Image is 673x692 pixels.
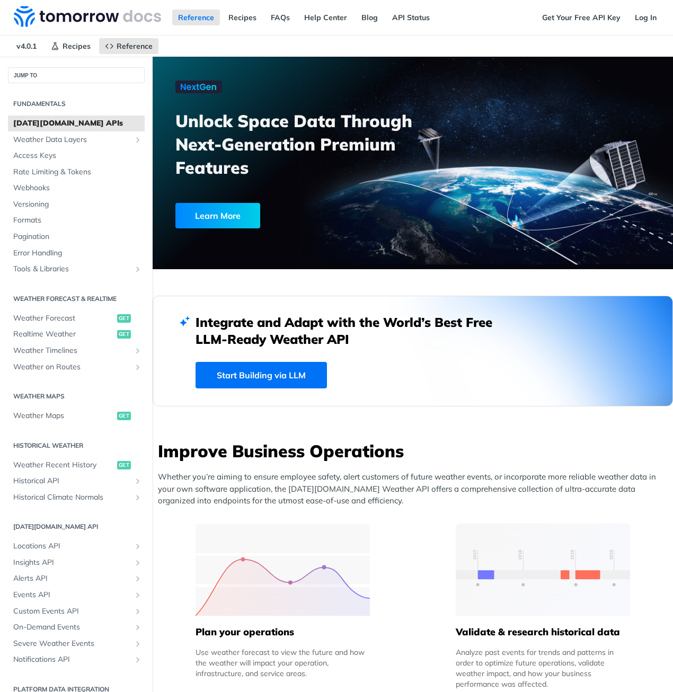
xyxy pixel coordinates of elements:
h3: Unlock Space Data Through Next-Generation Premium Features [175,109,424,179]
button: Show subpages for Severe Weather Events [134,640,142,648]
a: Get Your Free API Key [536,10,626,25]
a: Learn More [175,203,375,228]
span: Weather Maps [13,411,114,421]
img: NextGen [175,81,222,93]
h2: Weather Forecast & realtime [8,294,145,304]
h2: Weather Maps [8,392,145,401]
a: Historical Climate NormalsShow subpages for Historical Climate Normals [8,490,145,505]
a: Custom Events APIShow subpages for Custom Events API [8,604,145,619]
div: Use weather forecast to view the future and how the weather will impact your operation, infrastru... [196,647,370,679]
img: 13d7ca0-group-496-2.svg [456,524,631,616]
button: Show subpages for Weather Timelines [134,347,142,355]
a: Locations APIShow subpages for Locations API [8,538,145,554]
button: JUMP TO [8,67,145,83]
h5: Validate & research historical data [456,626,631,638]
span: Rate Limiting & Tokens [13,167,142,178]
span: get [117,330,131,339]
span: v4.0.1 [11,38,42,54]
button: Show subpages for Notifications API [134,655,142,664]
a: Help Center [298,10,353,25]
span: Historical Climate Normals [13,492,131,503]
span: Recipes [63,41,91,51]
a: Reference [99,38,158,54]
span: Error Handling [13,248,142,259]
h2: Fundamentals [8,99,145,109]
a: Insights APIShow subpages for Insights API [8,555,145,571]
h2: Historical Weather [8,441,145,450]
span: On-Demand Events [13,622,131,633]
span: [DATE][DOMAIN_NAME] APIs [13,118,142,129]
a: Alerts APIShow subpages for Alerts API [8,571,145,587]
a: Pagination [8,229,145,245]
button: Show subpages for Historical Climate Normals [134,493,142,502]
p: Whether you’re aiming to ensure employee safety, alert customers of future weather events, or inc... [158,471,673,507]
button: Show subpages for Historical API [134,477,142,485]
button: Show subpages for Weather Data Layers [134,136,142,144]
a: Log In [629,10,662,25]
a: On-Demand EventsShow subpages for On-Demand Events [8,619,145,635]
h5: Plan your operations [196,626,370,638]
button: Show subpages for Tools & Libraries [134,265,142,273]
h3: Improve Business Operations [158,439,673,463]
span: get [117,461,131,469]
span: Weather on Routes [13,362,131,372]
a: Access Keys [8,148,145,164]
a: Weather on RoutesShow subpages for Weather on Routes [8,359,145,375]
img: 39565e8-group-4962x.svg [196,524,370,616]
button: Show subpages for On-Demand Events [134,623,142,632]
a: [DATE][DOMAIN_NAME] APIs [8,116,145,131]
a: Weather TimelinesShow subpages for Weather Timelines [8,343,145,359]
span: Notifications API [13,654,131,665]
a: Blog [356,10,384,25]
a: Realtime Weatherget [8,326,145,342]
span: Custom Events API [13,606,131,617]
a: Weather Forecastget [8,310,145,326]
button: Show subpages for Custom Events API [134,607,142,616]
span: Insights API [13,557,131,568]
h2: Integrate and Adapt with the World’s Best Free LLM-Ready Weather API [196,314,508,348]
a: Error Handling [8,245,145,261]
button: Show subpages for Alerts API [134,574,142,583]
span: Weather Data Layers [13,135,131,145]
button: Show subpages for Weather on Routes [134,363,142,371]
span: Formats [13,215,142,226]
a: Formats [8,212,145,228]
div: Analyze past events for trends and patterns in order to optimize future operations, validate weat... [456,647,631,689]
span: Severe Weather Events [13,638,131,649]
span: Versioning [13,199,142,210]
span: Realtime Weather [13,329,114,340]
span: Webhooks [13,183,142,193]
a: Notifications APIShow subpages for Notifications API [8,652,145,668]
span: Weather Recent History [13,460,114,471]
span: Weather Timelines [13,345,131,356]
button: Show subpages for Locations API [134,542,142,551]
span: Alerts API [13,573,131,584]
h2: [DATE][DOMAIN_NAME] API [8,522,145,531]
a: Reference [172,10,220,25]
a: Tools & LibrariesShow subpages for Tools & Libraries [8,261,145,277]
span: Pagination [13,232,142,242]
span: Locations API [13,541,131,552]
a: Rate Limiting & Tokens [8,164,145,180]
a: Webhooks [8,180,145,196]
a: Severe Weather EventsShow subpages for Severe Weather Events [8,636,145,652]
span: Weather Forecast [13,313,114,324]
span: Historical API [13,476,131,486]
a: Weather Recent Historyget [8,457,145,473]
a: FAQs [265,10,296,25]
a: Historical APIShow subpages for Historical API [8,473,145,489]
span: get [117,412,131,420]
a: Weather Data LayersShow subpages for Weather Data Layers [8,132,145,148]
span: Access Keys [13,150,142,161]
span: Reference [117,41,153,51]
a: Events APIShow subpages for Events API [8,587,145,603]
span: get [117,314,131,323]
a: Weather Mapsget [8,408,145,424]
a: API Status [386,10,436,25]
button: Show subpages for Insights API [134,558,142,567]
a: Versioning [8,197,145,212]
a: Recipes [223,10,262,25]
span: Events API [13,590,131,600]
button: Show subpages for Events API [134,591,142,599]
div: Learn More [175,203,260,228]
